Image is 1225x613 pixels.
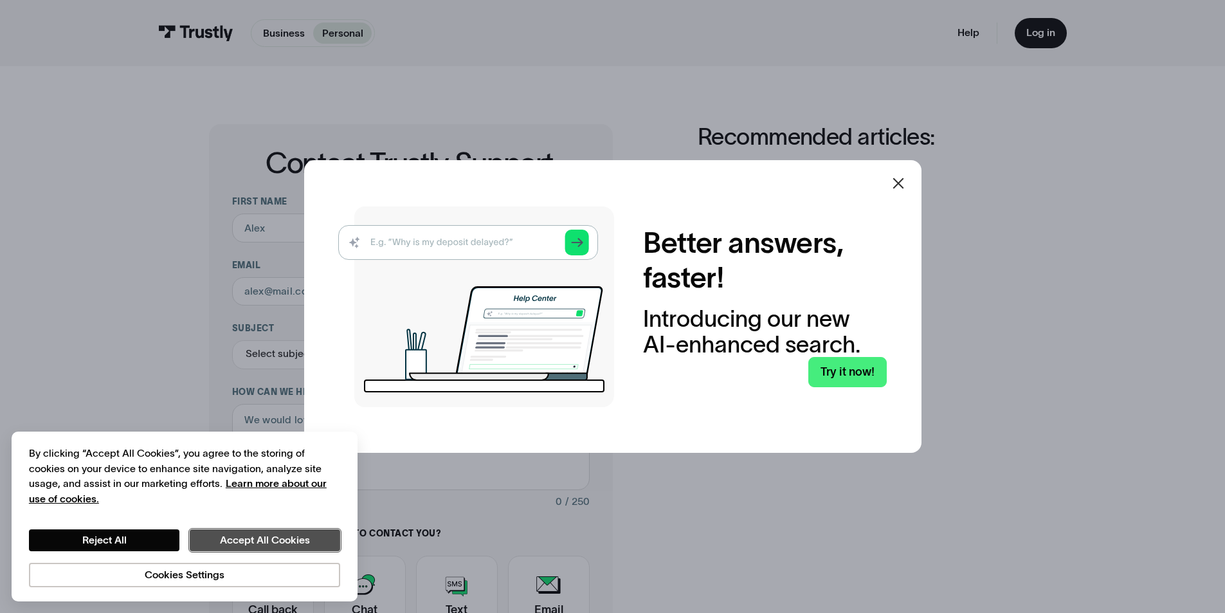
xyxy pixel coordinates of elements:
[643,226,887,295] h2: Better answers, faster!
[29,446,340,506] div: By clicking “Accept All Cookies”, you agree to the storing of cookies on your device to enhance s...
[29,529,179,551] button: Reject All
[190,529,340,551] button: Accept All Cookies
[12,432,358,601] div: Cookie banner
[643,306,887,357] div: Introducing our new AI-enhanced search.
[29,563,340,587] button: Cookies Settings
[29,446,340,587] div: Privacy
[808,357,887,387] a: Try it now!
